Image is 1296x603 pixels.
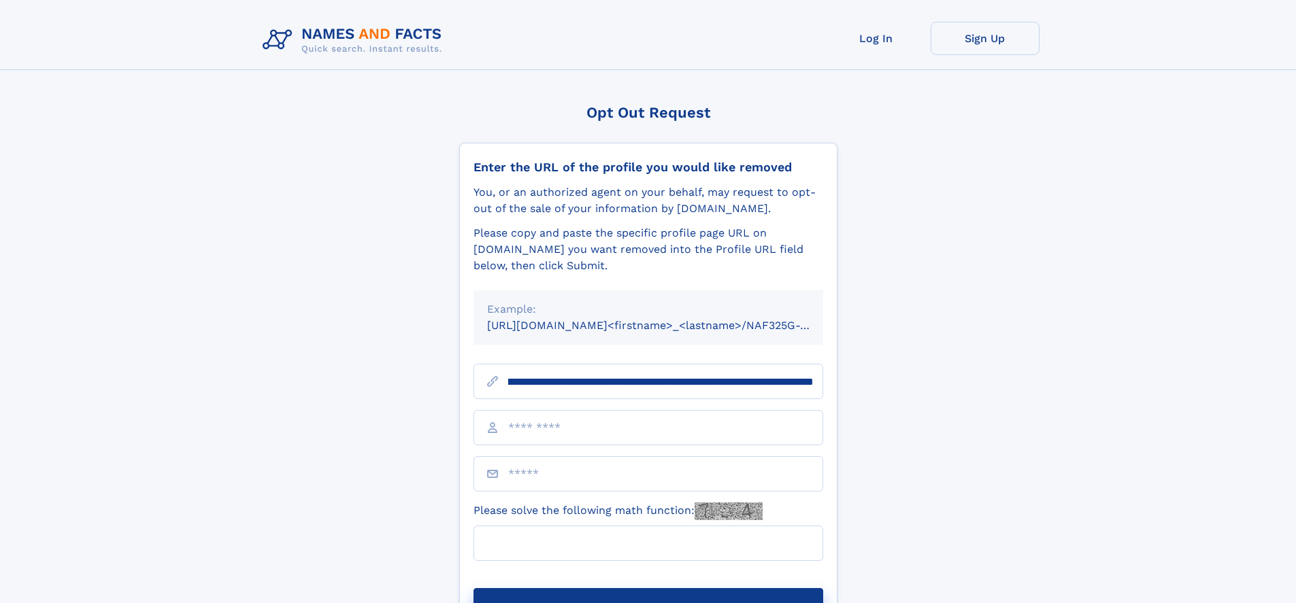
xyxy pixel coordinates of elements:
[473,184,823,217] div: You, or an authorized agent on your behalf, may request to opt-out of the sale of your informatio...
[459,104,837,121] div: Opt Out Request
[822,22,931,55] a: Log In
[931,22,1040,55] a: Sign Up
[257,22,453,58] img: Logo Names and Facts
[487,319,849,332] small: [URL][DOMAIN_NAME]<firstname>_<lastname>/NAF325G-xxxxxxxx
[473,502,763,520] label: Please solve the following math function:
[473,225,823,274] div: Please copy and paste the specific profile page URL on [DOMAIN_NAME] you want removed into the Pr...
[473,160,823,175] div: Enter the URL of the profile you would like removed
[487,301,810,317] div: Example:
